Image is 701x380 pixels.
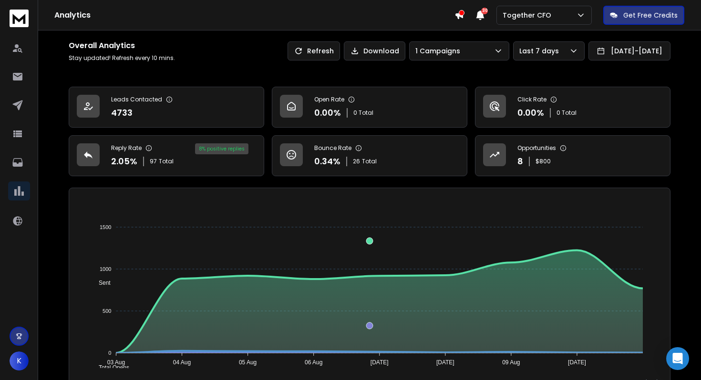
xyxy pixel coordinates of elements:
[288,41,340,60] button: Refresh
[415,46,464,56] p: 1 Campaigns
[111,96,162,103] p: Leads Contacted
[502,359,520,366] tspan: 09 Aug
[173,359,191,366] tspan: 04 Aug
[519,46,563,56] p: Last 7 days
[517,155,523,168] p: 8
[314,144,351,152] p: Bounce Rate
[314,106,341,120] p: 0.00 %
[111,144,142,152] p: Reply Rate
[503,10,555,20] p: Together CFO
[305,359,322,366] tspan: 06 Aug
[362,158,377,165] span: Total
[103,308,111,314] tspan: 500
[108,350,111,356] tspan: 0
[92,280,111,286] span: Sent
[100,224,111,230] tspan: 1500
[353,158,360,165] span: 26
[69,54,175,62] p: Stay updated! Refresh every 10 mins.
[69,135,264,176] a: Reply Rate2.05%97Total8% positive replies
[517,96,546,103] p: Click Rate
[272,135,467,176] a: Bounce Rate0.34%26Total
[54,10,454,21] h1: Analytics
[475,87,670,128] a: Click Rate0.00%0 Total
[10,351,29,370] button: K
[195,143,248,154] div: 8 % positive replies
[666,347,689,370] div: Open Intercom Messenger
[307,46,334,56] p: Refresh
[239,359,257,366] tspan: 05 Aug
[272,87,467,128] a: Open Rate0.00%0 Total
[353,109,373,117] p: 0 Total
[568,359,586,366] tspan: [DATE]
[517,106,544,120] p: 0.00 %
[536,158,551,165] p: $ 800
[10,10,29,27] img: logo
[363,46,399,56] p: Download
[588,41,670,60] button: [DATE]-[DATE]
[314,96,344,103] p: Open Rate
[111,106,133,120] p: 4733
[69,87,264,128] a: Leads Contacted4733
[623,10,678,20] p: Get Free Credits
[92,364,129,371] span: Total Opens
[100,266,111,272] tspan: 1000
[150,158,157,165] span: 97
[314,155,340,168] p: 0.34 %
[159,158,174,165] span: Total
[557,109,577,117] p: 0 Total
[475,135,670,176] a: Opportunities8$800
[344,41,405,60] button: Download
[371,359,389,366] tspan: [DATE]
[436,359,454,366] tspan: [DATE]
[517,144,556,152] p: Opportunities
[107,359,124,366] tspan: 03 Aug
[603,6,684,25] button: Get Free Credits
[481,8,488,14] span: 30
[111,155,137,168] p: 2.05 %
[69,40,175,51] h1: Overall Analytics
